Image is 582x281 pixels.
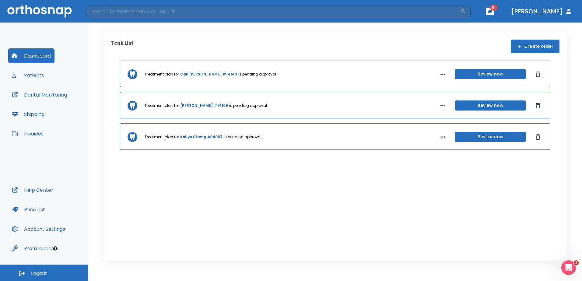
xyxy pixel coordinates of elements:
[31,270,47,277] span: Logout
[229,103,267,108] p: is pending approval
[8,241,58,256] button: Preferences
[53,246,58,251] div: Tooltip anchor
[574,260,579,265] span: 1
[8,126,47,141] button: Invoices
[533,132,543,142] button: Dismiss
[8,68,47,83] button: Patients
[561,260,576,275] iframe: Intercom live chat
[455,100,526,111] button: Review now
[87,5,460,17] input: Search by Patient Name or Case #
[180,134,223,140] a: Kollyn Strong #14007
[8,222,69,236] button: Account Settings
[8,183,57,197] button: Help Center
[455,69,526,79] button: Review now
[533,101,543,111] button: Dismiss
[145,103,179,108] p: Treatment plan for
[7,5,72,17] img: Orthosnap
[180,72,237,77] a: Cali [PERSON_NAME] #14149
[145,134,179,140] p: Treatment plan for
[145,72,179,77] p: Treatment plan for
[533,69,543,79] button: Dismiss
[238,72,276,77] p: is pending approval
[111,40,134,53] p: Task List
[8,202,49,217] button: Price List
[180,103,228,108] a: [PERSON_NAME] #14109
[8,48,54,63] button: Dashboard
[224,134,261,140] p: is pending approval
[8,87,71,102] button: Dental Monitoring
[455,132,526,142] button: Review now
[509,6,575,17] button: [PERSON_NAME]
[8,107,48,121] button: Shipping
[490,5,497,11] span: 91
[511,40,559,53] button: Create order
